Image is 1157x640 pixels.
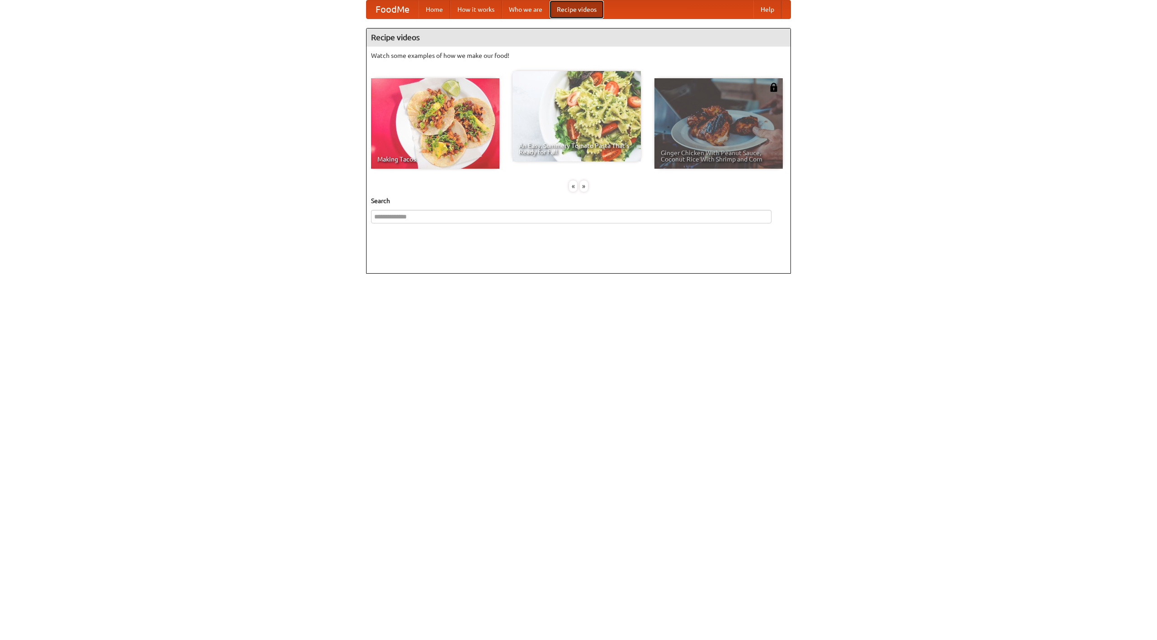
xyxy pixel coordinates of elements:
div: « [569,180,577,192]
a: FoodMe [367,0,419,19]
h4: Recipe videos [367,28,790,47]
a: Home [419,0,450,19]
p: Watch some examples of how we make our food! [371,51,786,60]
div: » [580,180,588,192]
a: How it works [450,0,502,19]
h5: Search [371,196,786,205]
a: Help [753,0,781,19]
a: An Easy, Summery Tomato Pasta That's Ready for Fall [513,71,641,161]
span: An Easy, Summery Tomato Pasta That's Ready for Fall [519,142,635,155]
a: Who we are [502,0,550,19]
a: Recipe videos [550,0,604,19]
img: 483408.png [769,83,778,92]
span: Making Tacos [377,156,493,162]
a: Making Tacos [371,78,499,169]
